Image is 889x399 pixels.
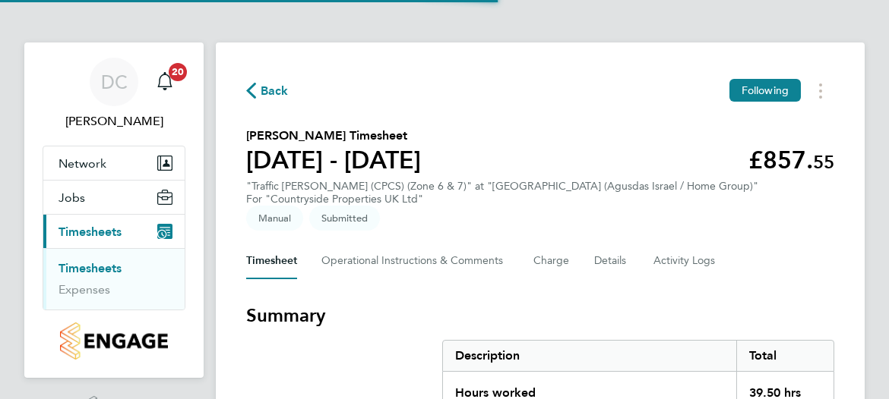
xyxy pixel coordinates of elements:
[43,322,185,360] a: Go to home page
[43,146,185,180] button: Network
[43,112,185,130] span: Derrick Cooper
[748,146,834,174] app-decimal: £857.
[60,322,167,360] img: countryside-properties-logo-retina.png
[813,151,834,173] span: 55
[101,72,128,92] span: DC
[533,243,570,279] button: Charge
[246,206,303,231] span: This timesheet was manually created.
[594,243,629,279] button: Details
[59,190,85,205] span: Jobs
[261,82,289,100] span: Back
[742,83,789,97] span: Following
[59,225,122,239] span: Timesheets
[653,243,717,279] button: Activity Logs
[246,193,758,206] div: For "Countryside Properties UK Ltd"
[59,282,110,297] a: Expenses
[169,63,187,81] span: 20
[309,206,380,231] span: This timesheet is Submitted.
[736,341,834,371] div: Total
[246,81,289,100] button: Back
[246,127,421,145] h2: [PERSON_NAME] Timesheet
[443,341,736,371] div: Description
[246,180,758,206] div: "Traffic [PERSON_NAME] (CPCS) (Zone 6 & 7)" at "[GEOGRAPHIC_DATA] (Agusdas Israel / Home Group)"
[59,156,106,171] span: Network
[729,79,801,102] button: Following
[43,58,185,130] a: DC[PERSON_NAME]
[43,248,185,309] div: Timesheets
[150,58,180,106] a: 20
[807,79,834,102] button: Timesheets Menu
[43,181,185,214] button: Jobs
[59,261,122,275] a: Timesheets
[43,215,185,248] button: Timesheets
[321,243,509,279] button: Operational Instructions & Comments
[246,303,834,328] h3: Summary
[246,145,421,175] h1: [DATE] - [DATE]
[24,42,204,378] nav: Main navigation
[246,243,297,279] button: Timesheet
